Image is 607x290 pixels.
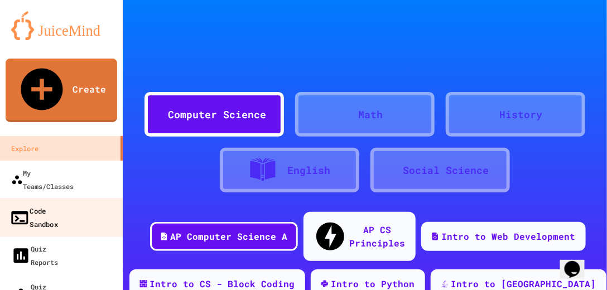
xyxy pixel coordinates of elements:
[9,204,58,231] div: Code Sandbox
[288,163,331,178] div: English
[442,230,576,243] div: Intro to Web Development
[358,107,383,122] div: Math
[171,230,288,243] div: AP Computer Science A
[560,245,596,279] iframe: chat widget
[403,163,489,178] div: Social Science
[11,242,58,269] div: Quiz Reports
[11,142,38,155] div: Explore
[6,59,117,122] a: Create
[11,11,112,40] img: logo-orange.svg
[168,107,266,122] div: Computer Science
[350,223,406,250] div: AP CS Principles
[11,166,74,193] div: My Teams/Classes
[500,107,543,122] div: History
